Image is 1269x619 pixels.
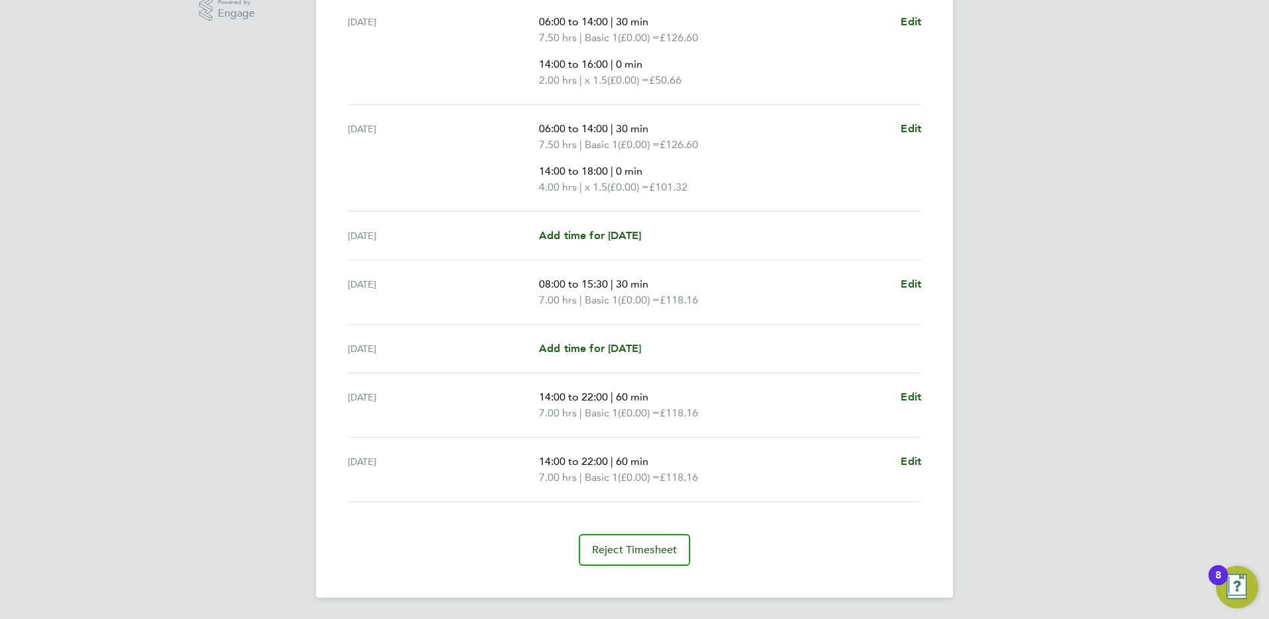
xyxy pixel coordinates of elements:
button: Open Resource Center, 8 new notifications [1216,566,1258,608]
span: x 1.5 [585,72,607,88]
span: £50.66 [649,74,682,86]
span: Edit [901,455,921,468]
span: 06:00 to 14:00 [539,15,608,28]
span: 0 min [616,58,642,70]
span: (£0.00) = [607,181,649,193]
span: Add time for [DATE] [539,342,641,355]
div: [DATE] [348,389,539,421]
span: 7.00 hrs [539,471,577,484]
span: Add time for [DATE] [539,229,641,242]
span: 14:00 to 16:00 [539,58,608,70]
span: 4.00 hrs [539,181,577,193]
span: 14:00 to 22:00 [539,391,608,403]
span: Reject Timesheet [592,543,678,557]
a: Edit [901,389,921,405]
div: 8 [1215,575,1221,592]
span: 30 min [616,15,648,28]
a: Edit [901,276,921,292]
span: 14:00 to 22:00 [539,455,608,468]
span: | [579,406,582,419]
span: £126.60 [660,138,698,151]
span: | [579,471,582,484]
span: | [611,278,613,290]
span: (£0.00) = [618,31,660,44]
span: Edit [901,391,921,403]
span: 60 min [616,391,648,403]
button: Reject Timesheet [579,534,691,566]
span: 7.50 hrs [539,31,577,44]
span: Basic 1 [585,405,618,421]
span: (£0.00) = [618,471,660,484]
span: | [611,165,613,177]
div: [DATE] [348,121,539,195]
span: | [611,58,613,70]
span: 0 min [616,165,642,177]
span: £101.32 [649,181,688,193]
a: Add time for [DATE] [539,228,641,244]
span: 30 min [616,122,648,135]
div: [DATE] [348,14,539,88]
span: Basic 1 [585,292,618,308]
span: x 1.5 [585,179,607,195]
span: 2.00 hrs [539,74,577,86]
span: | [611,15,613,28]
span: 06:00 to 14:00 [539,122,608,135]
span: Engage [218,8,255,19]
span: (£0.00) = [618,406,660,419]
span: £118.16 [660,294,698,306]
span: 7.00 hrs [539,406,577,419]
div: [DATE] [348,276,539,308]
a: Edit [901,14,921,30]
span: | [579,74,582,86]
div: [DATE] [348,454,539,486]
div: [DATE] [348,228,539,244]
span: £118.16 [660,471,698,484]
span: | [579,31,582,44]
span: | [579,294,582,306]
span: | [611,391,613,403]
span: 08:00 to 15:30 [539,278,608,290]
span: Edit [901,122,921,135]
span: Edit [901,278,921,290]
span: Basic 1 [585,470,618,486]
span: 7.50 hrs [539,138,577,151]
span: 60 min [616,455,648,468]
span: 14:00 to 18:00 [539,165,608,177]
span: | [611,455,613,468]
span: | [611,122,613,135]
span: £118.16 [660,406,698,419]
span: | [579,181,582,193]
a: Edit [901,454,921,470]
span: (£0.00) = [618,138,660,151]
span: £126.60 [660,31,698,44]
span: 7.00 hrs [539,294,577,306]
span: (£0.00) = [618,294,660,306]
span: Edit [901,15,921,28]
span: Basic 1 [585,30,618,46]
div: [DATE] [348,341,539,357]
a: Add time for [DATE] [539,341,641,357]
a: Edit [901,121,921,137]
span: 30 min [616,278,648,290]
span: | [579,138,582,151]
span: Basic 1 [585,137,618,153]
span: (£0.00) = [607,74,649,86]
